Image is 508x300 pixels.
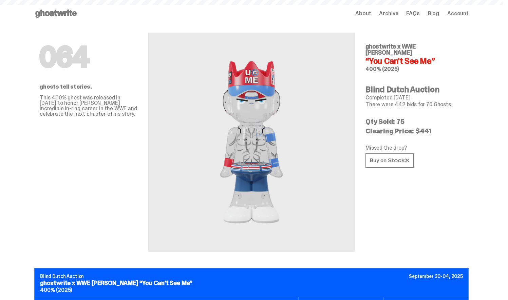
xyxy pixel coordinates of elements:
[40,84,137,90] p: ghosts tell stories.
[355,11,371,16] a: About
[40,280,463,286] p: ghostwrite x WWE [PERSON_NAME] “You Can't See Me”
[40,43,137,71] h1: 064
[447,11,469,16] a: Account
[365,145,463,151] p: Missed the drop?
[409,274,463,279] p: September 30-04, 2025
[365,65,399,73] span: 400% (2025)
[40,274,463,279] p: Blind Dutch Auction
[177,49,326,236] img: WWE John Cena&ldquo;You Can't See Me&rdquo;
[365,128,463,134] p: Clearing Price: $441
[428,11,439,16] a: Blog
[365,102,463,107] p: There were 442 bids for 75 Ghosts.
[40,95,137,117] p: This 400% ghost was released in [DATE] to honor [PERSON_NAME] incredible in-ring career in the WW...
[365,95,463,100] p: Completed [DATE]
[365,86,463,94] h4: Blind Dutch Auction
[406,11,419,16] a: FAQs
[365,57,463,65] h4: “You Can't See Me”
[365,118,463,125] p: Qty Sold: 75
[379,11,398,16] a: Archive
[365,42,416,57] span: ghostwrite x WWE [PERSON_NAME]
[40,286,72,294] span: 400% (2025)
